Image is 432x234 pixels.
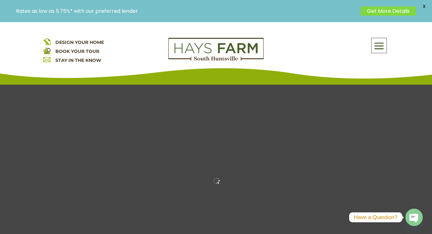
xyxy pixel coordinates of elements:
[55,57,101,63] a: STAY IN THE KNOW
[168,38,264,61] img: Logo
[43,38,51,45] img: design your home
[55,39,104,45] a: DESIGN YOUR HOME
[43,47,51,54] img: book your home tour
[55,48,99,54] a: BOOK YOUR TOUR
[419,2,429,11] span: X
[16,8,357,14] p: Rates as low as 5.75%* with our preferred lender
[168,56,264,62] a: hays farm homes huntsville development
[361,6,416,16] a: Get More Details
